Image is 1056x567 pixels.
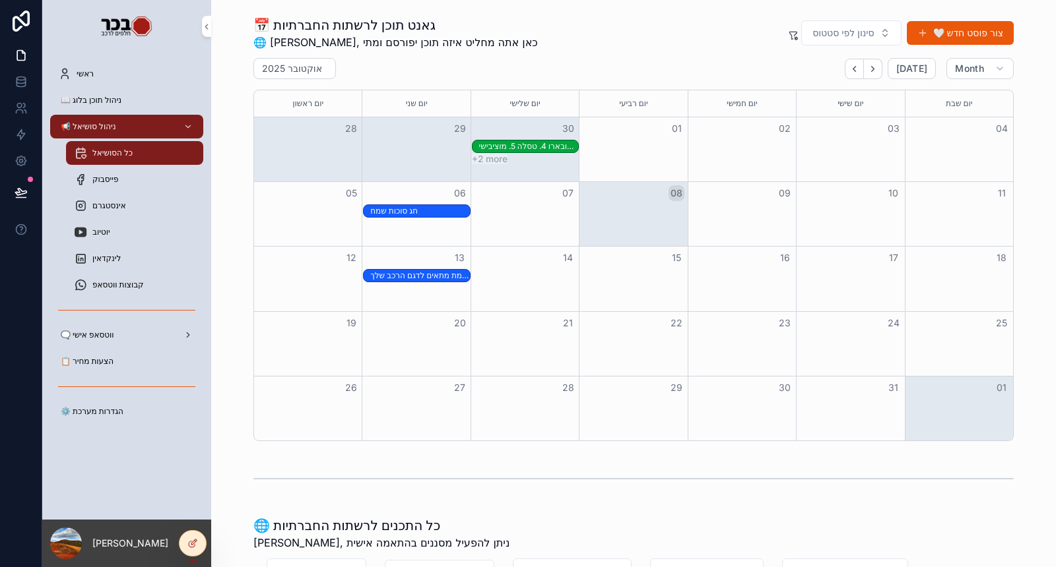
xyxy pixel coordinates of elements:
[994,250,1010,266] button: 18
[253,34,538,50] span: 🌐 [PERSON_NAME], כאן אתה מחליט איזה תוכן יפורסם ומתי
[994,315,1010,331] button: 25
[777,315,793,331] button: 23
[777,121,793,136] button: 02
[896,63,927,75] span: [DATE]
[886,121,902,136] button: 03
[560,185,576,201] button: 07
[92,200,126,211] span: אינסטגרם
[370,206,469,216] div: חג סוכות שמח
[690,90,794,117] div: יום חמישי
[253,16,538,34] h1: 📅 גאנט תוכן לרשתות החברתיות
[343,315,359,331] button: 19
[370,270,469,282] div: כיצד לוודא שהחלק שקנית באמת מתאים לדגם הרכב שלך
[560,250,576,266] button: 14
[50,400,203,423] a: ⚙️ הגדרות מערכת
[343,121,359,136] button: 28
[66,273,203,297] a: קבוצות ווטסאפ
[61,406,123,417] span: ⚙️ הגדרות מערכת
[560,315,576,331] button: 21
[50,115,203,138] a: 📢 ניהול סושיאל
[581,90,685,117] div: יום רביעי
[256,90,360,117] div: יום ראשון
[777,185,793,201] button: 09
[50,62,203,86] a: ראשי
[66,167,203,191] a: פייסבוק
[845,59,864,79] button: Back
[886,185,902,201] button: 10
[61,356,114,367] span: 📋 הצעות מחיר
[253,535,510,551] span: [PERSON_NAME], ניתן להפעיל מסננים בהתאמה אישית
[343,250,359,266] button: 12
[66,194,203,218] a: אינסטגרם
[799,90,902,117] div: יום שישי
[92,174,118,185] span: פייסבוק
[669,380,684,396] button: 29
[92,227,110,237] span: יוטיוב
[92,253,121,264] span: לינקדאין
[262,62,322,75] h2: אוקטובר 2025
[777,250,793,266] button: 16
[92,537,168,550] p: [PERSON_NAME]
[343,185,359,201] button: 05
[343,380,359,396] button: 26
[66,141,203,165] a: כל הסושיאל
[994,185,1010,201] button: 11
[560,121,576,136] button: 30
[370,270,469,281] div: כיצד לוודא שהחלק שקנית באמת מתאים לדגם הרכב שלך
[669,250,684,266] button: 15
[777,380,793,396] button: 30
[50,323,203,347] a: 🗨️ ווטסאפ אישי
[100,16,154,37] img: App logo
[77,69,94,79] span: ראשי
[42,53,211,440] div: scrollable content
[253,516,510,535] h1: 🌐 כל התכנים לרשתות החברתיות
[994,380,1010,396] button: 01
[452,315,468,331] button: 20
[886,315,902,331] button: 24
[92,148,133,158] span: כל הסושיאל
[253,90,1014,441] div: Month View
[946,58,1014,79] button: Month
[812,26,874,40] span: סינון לפי סטטוס
[864,59,882,79] button: Next
[886,250,902,266] button: 17
[907,21,1014,45] button: 🤍 צור פוסט חדש
[907,90,1011,117] div: יום שבת
[560,380,576,396] button: 28
[801,20,901,45] button: Select Button
[92,280,144,290] span: קבוצות ווטסאפ
[61,95,121,105] span: 📖 ניהול תוכן בלוג
[370,205,469,217] div: חג סוכות שמח
[452,121,468,136] button: 29
[473,90,577,117] div: יום שלישי
[886,380,902,396] button: 31
[669,185,684,201] button: 08
[669,121,684,136] button: 01
[669,315,684,331] button: 22
[888,58,936,79] button: [DATE]
[364,90,468,117] div: יום שני
[452,380,468,396] button: 27
[66,247,203,270] a: לינקדאין
[61,121,116,132] span: 📢 ניהול סושיאל
[994,121,1010,136] button: 04
[955,63,984,75] span: Month
[61,330,114,340] span: 🗨️ ווטסאפ אישי
[479,141,578,152] div: הרכבים הטובים ביותר 5: 1. טויוטה 2. מאזדה 3. סובארו 4. טסלה 5. מוציבישי
[452,250,468,266] button: 13
[50,349,203,373] a: 📋 הצעות מחיר
[50,88,203,112] a: 📖 ניהול תוכן בלוג
[66,220,203,244] a: יוטיוב
[452,185,468,201] button: 06
[472,154,508,164] button: +2 more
